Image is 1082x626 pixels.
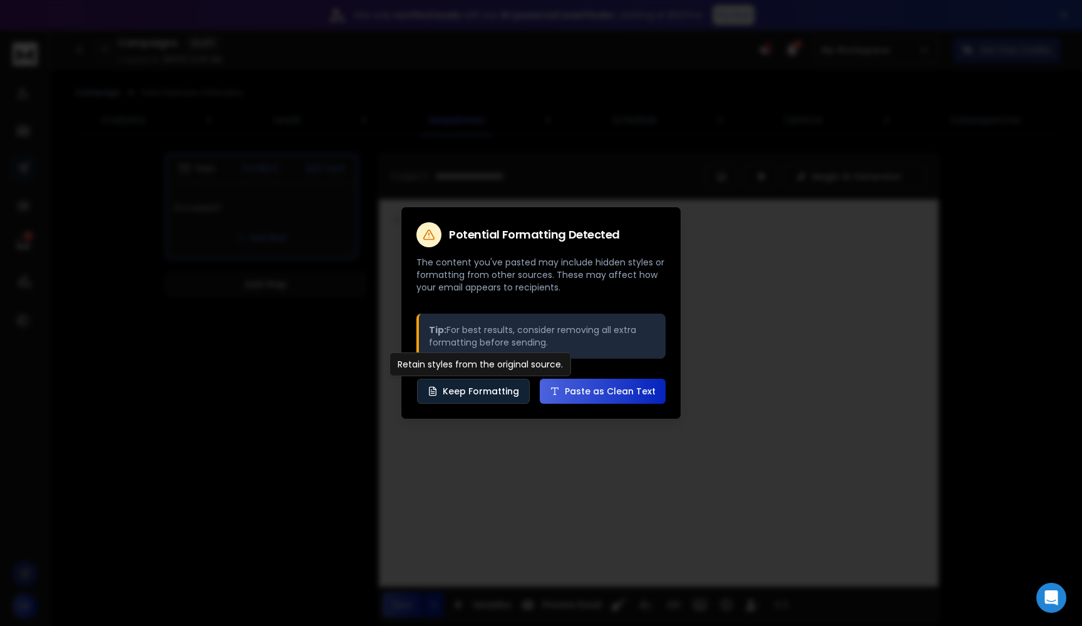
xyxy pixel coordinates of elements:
button: Paste as Clean Text [540,379,666,404]
button: Keep Formatting [417,379,530,404]
div: Retain styles from the original source. [389,352,571,376]
div: Open Intercom Messenger [1036,583,1066,613]
p: The content you've pasted may include hidden styles or formatting from other sources. These may a... [416,256,666,294]
strong: Tip: [429,324,446,336]
h2: Potential Formatting Detected [449,229,620,240]
p: For best results, consider removing all extra formatting before sending. [429,324,656,349]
